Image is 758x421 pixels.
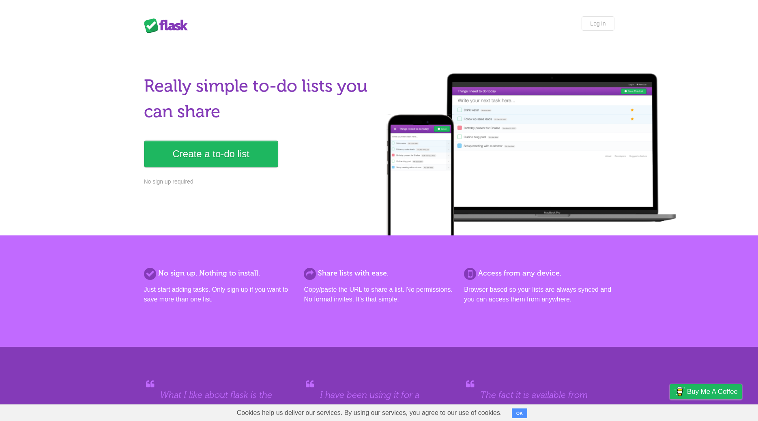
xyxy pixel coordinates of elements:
[304,268,454,279] h2: Share lists with ease.
[229,405,510,421] span: Cookies help us deliver our services. By using our services, you agree to our use of cookies.
[464,285,614,304] p: Browser based so your lists are always synced and you can access them from anywhere.
[670,384,742,399] a: Buy me a coffee
[304,285,454,304] p: Copy/paste the URL to share a list. No permissions. No formal invites. It's that simple.
[464,268,614,279] h2: Access from any device.
[144,18,193,33] div: Flask Lists
[144,177,374,186] p: No sign up required
[144,285,294,304] p: Just start adding tasks. Only sign up if you want to save more than one list.
[512,408,528,418] button: OK
[687,385,738,399] span: Buy me a coffee
[582,16,614,31] a: Log in
[144,268,294,279] h2: No sign up. Nothing to install.
[144,73,374,124] h1: Really simple to-do lists you can share
[674,385,685,398] img: Buy me a coffee
[144,141,278,167] a: Create a to-do list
